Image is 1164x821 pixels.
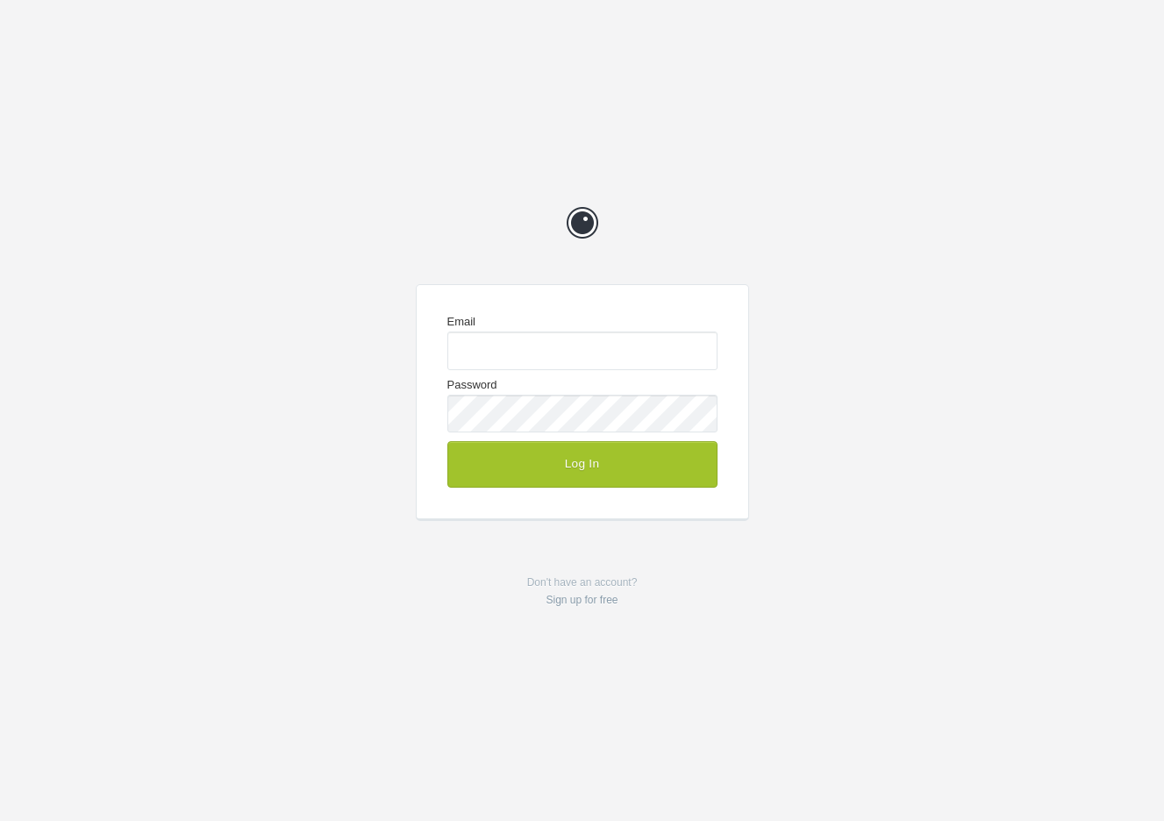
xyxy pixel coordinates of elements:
[447,395,718,432] input: Password
[546,594,618,606] a: Sign up for free
[447,379,718,432] label: Password
[447,332,718,369] input: Email
[416,574,749,610] p: Don't have an account?
[447,441,718,487] button: Log In
[556,196,609,249] a: Prevue
[447,316,718,369] label: Email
